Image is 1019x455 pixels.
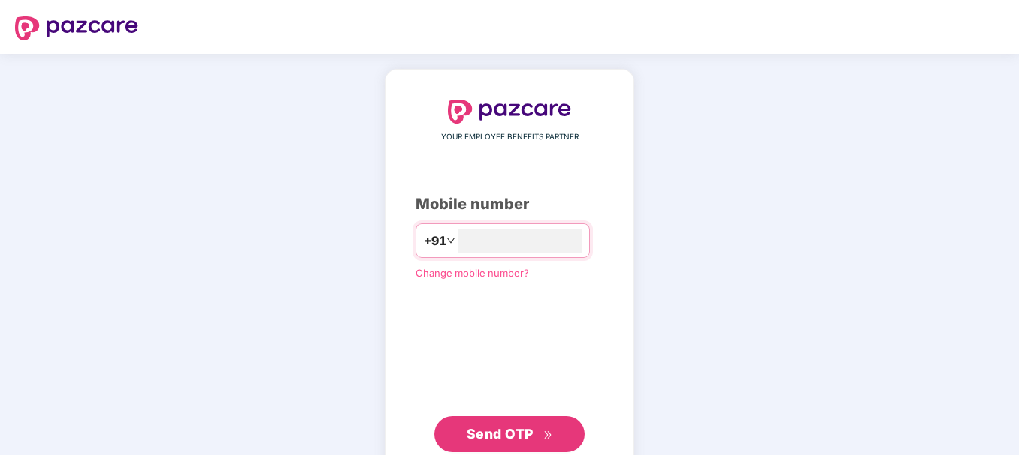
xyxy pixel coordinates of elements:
span: +91 [424,232,446,250]
div: Mobile number [416,193,603,216]
span: double-right [543,430,553,440]
span: Send OTP [467,426,534,442]
a: Change mobile number? [416,267,529,279]
button: Send OTPdouble-right [434,416,585,452]
span: YOUR EMPLOYEE BENEFITS PARTNER [441,131,579,143]
img: logo [15,16,138,40]
span: down [446,236,455,245]
img: logo [448,100,571,124]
